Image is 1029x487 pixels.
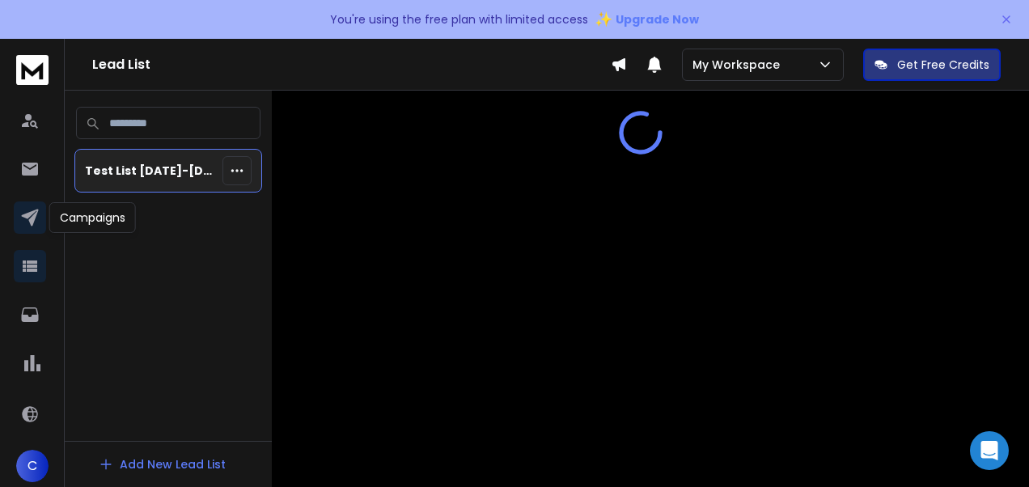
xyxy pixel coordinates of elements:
img: logo [16,55,49,85]
span: Upgrade Now [616,11,699,28]
button: C [16,450,49,482]
p: My Workspace [692,57,786,73]
h1: Lead List [92,55,611,74]
div: Open Intercom Messenger [970,431,1009,470]
button: Get Free Credits [863,49,1001,81]
button: Add New Lead List [86,448,239,481]
button: ✨Upgrade Now [595,3,699,36]
div: Campaigns [49,202,136,233]
p: You're using the free plan with limited access [330,11,588,28]
span: ✨ [595,8,612,31]
p: Test List [DATE]-[DATE] [85,163,216,179]
p: Get Free Credits [897,57,989,73]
